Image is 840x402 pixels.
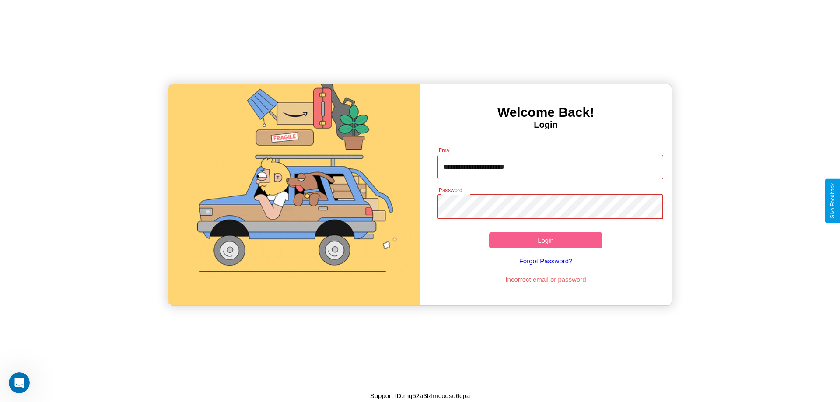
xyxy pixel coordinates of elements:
button: Login [489,232,602,248]
p: Support ID: mg52a3t4rncogsu6cpa [370,390,470,402]
div: Give Feedback [829,183,836,219]
a: Forgot Password? [433,248,659,273]
label: Password [439,186,462,194]
label: Email [439,147,452,154]
p: Incorrect email or password [433,273,659,285]
img: gif [168,84,420,305]
h4: Login [420,120,672,130]
h3: Welcome Back! [420,105,672,120]
iframe: Intercom live chat [9,372,30,393]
